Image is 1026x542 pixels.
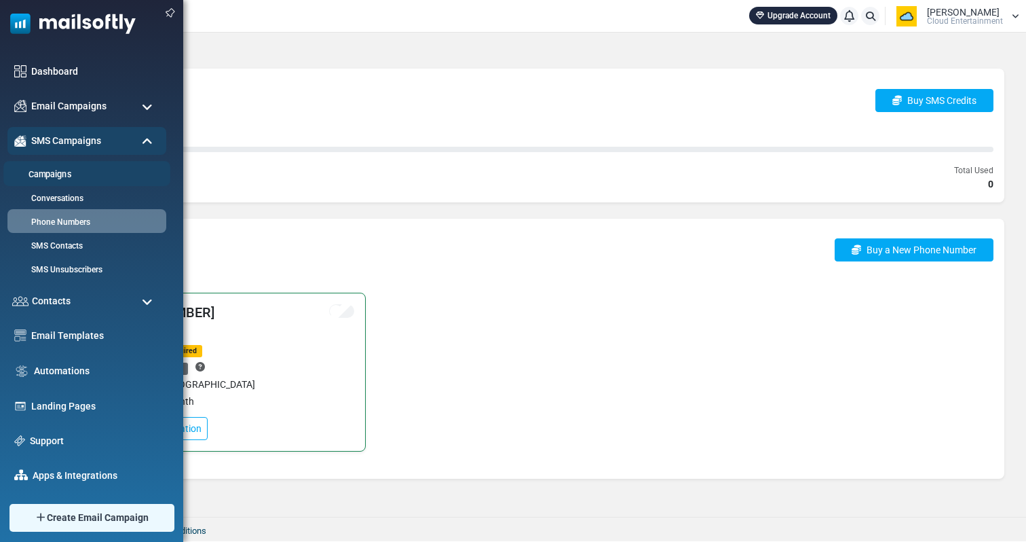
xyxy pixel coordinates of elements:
[835,238,993,261] a: Buy a New Phone Number
[31,329,159,343] a: Email Templates
[30,434,159,448] a: Support
[14,435,25,446] img: support-icon.svg
[14,363,29,379] img: workflow.svg
[33,469,159,483] a: Apps & Integrations
[875,89,993,112] a: Buy SMS Credits
[988,177,993,192] span: 0
[927,7,1000,17] span: [PERSON_NAME]
[88,326,354,340] p: US
[44,517,1026,541] footer: 2025
[32,294,71,308] span: Contacts
[7,216,163,228] a: Phone Numbers
[7,192,163,204] a: Conversations
[14,329,26,342] img: email-templates-icon.svg
[88,378,354,392] p: [GEOGRAPHIC_DATA]
[14,65,26,77] img: dashboard-icon.svg
[31,65,159,79] a: Dashboard
[88,395,354,409] p: $10/month
[890,6,924,26] img: User Logo
[14,400,26,412] img: landing_pages.svg
[34,364,159,378] a: Automations
[927,17,1003,25] span: Cloud Entertainment
[47,511,149,525] span: Create Email Campaign
[14,135,26,147] img: campaigns-icon-active.png
[7,264,163,276] a: SMS Unsubscribers
[954,166,993,175] small: Total Used
[31,134,101,148] span: SMS Campaigns
[12,296,28,306] img: contacts-icon.svg
[31,399,159,414] a: Landing Pages
[31,99,107,113] span: Email Campaigns
[7,240,163,252] a: SMS Contacts
[890,6,1019,26] a: User Logo [PERSON_NAME] Cloud Entertainment
[14,100,26,112] img: campaigns-icon.png
[749,7,837,24] a: Upgrade Account
[3,168,166,181] a: Campaigns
